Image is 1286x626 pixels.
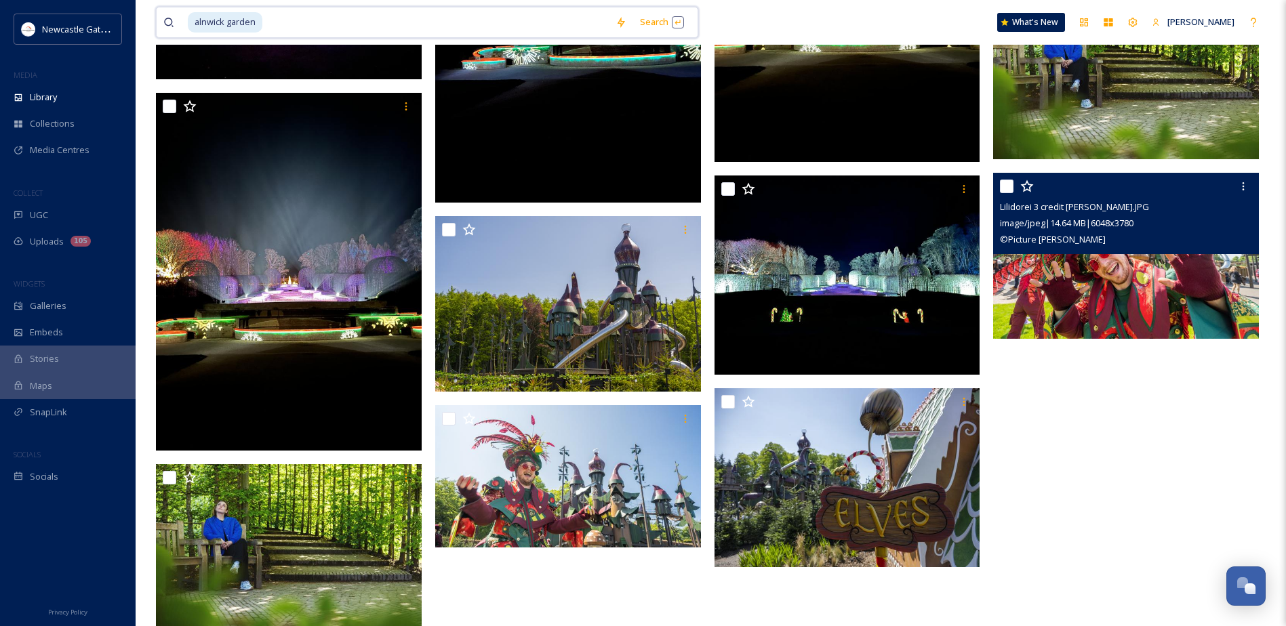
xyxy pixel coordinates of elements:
span: UGC [30,209,48,222]
a: [PERSON_NAME] [1145,9,1241,35]
span: Embeds [30,326,63,339]
span: Media Centres [30,144,89,156]
a: What's New [997,13,1065,32]
img: Lilidorei 3 credit Phil Wilkinson.JPG [993,173,1259,339]
span: [PERSON_NAME] [1167,16,1234,28]
div: 105 [71,236,91,247]
button: Open Chat [1226,566,1266,606]
span: alnwick garden [188,12,262,32]
span: © Picture [PERSON_NAME] [1000,233,1106,245]
span: Uploads [30,235,64,248]
div: Search [633,9,691,35]
a: Privacy Policy [48,603,87,619]
span: Lilidorei 3 credit [PERSON_NAME].JPG [1000,201,1149,213]
span: Library [30,91,57,104]
img: ext_1732293514.71033_Shona.Hendrick@ngi.org.uk-IMG_4835.jpeg [156,93,424,451]
span: Galleries [30,299,66,312]
img: DqD9wEUd_400x400.jpg [22,22,35,36]
span: Socials [30,470,58,483]
img: Lilidorei 2 credit Phil Wilkinson.JPG [715,388,983,567]
span: COLLECT [14,188,43,198]
span: MEDIA [14,70,37,80]
span: Stories [30,352,59,365]
span: SOCIALS [14,449,41,459]
span: Newcastle Gateshead Initiative [42,22,167,35]
span: Maps [30,379,52,392]
span: WIDGETS [14,278,45,289]
img: Lilidorei 4 credit Phil Wilkinson.JPG [435,405,704,547]
img: ext_1732293483.886266_Shona.Hendrick@ngi.org.uk-IMG_4833.jpeg [715,175,980,375]
img: Lilidorei 1Credit Phil Wilkinson.JPG [435,216,701,392]
span: image/jpeg | 14.64 MB | 6048 x 3780 [1000,217,1133,229]
span: Collections [30,117,75,130]
span: Privacy Policy [48,608,87,617]
span: SnapLink [30,406,67,419]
